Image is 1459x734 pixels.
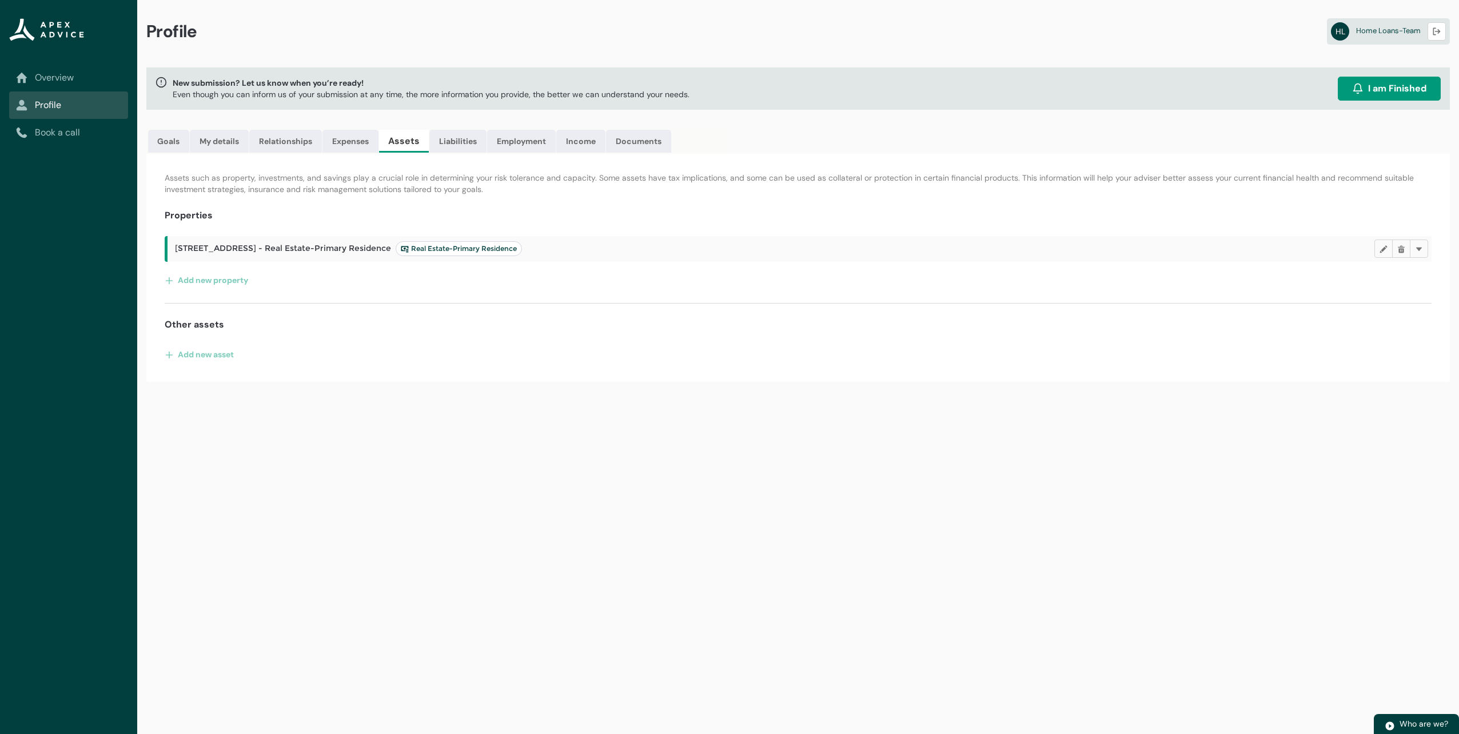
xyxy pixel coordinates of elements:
[165,172,1432,195] p: Assets such as property, investments, and savings play a crucial role in determining your risk to...
[1392,240,1410,258] button: Delete
[1368,82,1426,95] span: I am Finished
[556,130,605,153] a: Income
[173,89,689,100] p: Even though you can inform us of your submission at any time, the more information you provide, t...
[322,130,378,153] a: Expenses
[146,21,197,42] span: Profile
[379,130,429,153] a: Assets
[16,126,121,139] a: Book a call
[1428,22,1446,41] button: Logout
[16,71,121,85] a: Overview
[175,241,522,256] span: [STREET_ADDRESS] - Real Estate-Primary Residence
[1338,77,1441,101] button: I am Finished
[1374,240,1393,258] button: Edit
[396,241,522,256] lightning-badge: Real Estate-Primary Residence
[16,98,121,112] a: Profile
[148,130,189,153] a: Goals
[487,130,556,153] a: Employment
[1385,721,1395,731] img: play.svg
[165,271,249,289] button: Add new property
[9,18,84,41] img: Apex Advice Group
[1352,83,1364,94] img: alarm.svg
[9,64,128,146] nav: Sub page
[606,130,671,153] a: Documents
[165,209,213,222] h4: Properties
[1356,26,1421,35] span: Home Loans-Team
[1400,719,1448,729] span: Who are we?
[173,77,689,89] span: New submission? Let us know when you’re ready!
[165,345,234,364] button: Add new asset
[1331,22,1349,41] abbr: HL
[1327,18,1450,45] a: HLHome Loans-Team
[401,244,517,253] span: Real Estate-Primary Residence
[1410,240,1428,258] button: More
[165,318,224,332] h4: Other assets
[249,130,322,153] a: Relationships
[190,130,249,153] a: My details
[429,130,487,153] a: Liabilities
